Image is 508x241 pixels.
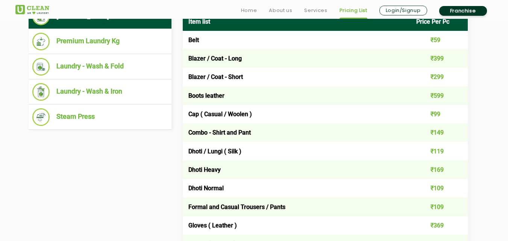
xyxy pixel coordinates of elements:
td: ₹99 [411,105,468,123]
td: Boots leather [183,86,411,105]
td: ₹399 [411,49,468,68]
a: Franchise [439,6,487,16]
td: Cap ( Casual / Woolen ) [183,105,411,123]
a: Services [304,6,327,15]
img: UClean Laundry and Dry Cleaning [15,5,49,14]
td: Blazer / Coat - Long [183,49,411,68]
th: Item list [183,12,411,31]
a: Pricing List [340,6,367,15]
img: Steam Press [32,108,50,126]
a: Home [241,6,257,15]
td: ₹109 [411,179,468,197]
td: ₹119 [411,142,468,160]
td: ₹599 [411,86,468,105]
a: Login/Signup [379,6,427,15]
img: Premium Laundry Kg [32,33,50,50]
td: ₹299 [411,68,468,86]
td: Dhoti / Lungi ( Silk ) [183,142,411,160]
th: Price Per Pc [411,12,468,31]
td: Formal and Casual Trousers / Pants [183,197,411,216]
td: ₹149 [411,123,468,142]
td: ₹169 [411,161,468,179]
img: Laundry - Wash & Fold [32,58,50,76]
li: Laundry - Wash & Fold [32,58,168,76]
td: ₹59 [411,31,468,49]
td: Belt [183,31,411,49]
td: Blazer / Coat - Short [183,68,411,86]
td: Gloves ( Leather ) [183,216,411,235]
td: ₹369 [411,216,468,235]
li: Steam Press [32,108,168,126]
td: Combo - Shirt and Pant [183,123,411,142]
li: Laundry - Wash & Iron [32,83,168,101]
a: About us [269,6,292,15]
td: ₹109 [411,197,468,216]
li: Premium Laundry Kg [32,33,168,50]
td: Dhoti Heavy [183,161,411,179]
img: Laundry - Wash & Iron [32,83,50,101]
td: Dhoti Normal [183,179,411,197]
